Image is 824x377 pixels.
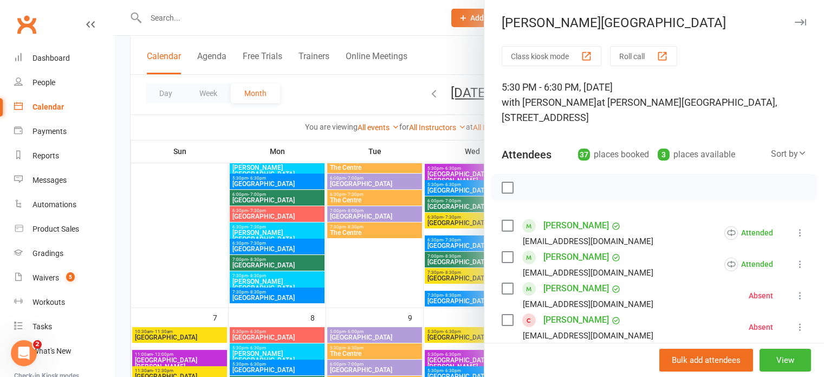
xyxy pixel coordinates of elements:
a: Workouts [14,290,114,315]
a: Product Sales [14,217,114,241]
div: Tasks [33,322,52,331]
div: Calendar [33,103,64,111]
a: [PERSON_NAME] [543,280,609,297]
a: Tasks [14,315,114,339]
button: View [760,349,811,372]
div: Messages [33,176,67,184]
div: Attendees [502,147,552,162]
div: Attended [724,258,773,271]
div: 37 [578,149,590,161]
button: Bulk add attendees [659,349,753,372]
div: 3 [658,149,670,161]
a: Messages [14,168,114,193]
a: Dashboard [14,46,114,71]
div: places available [658,147,735,162]
span: at [PERSON_NAME][GEOGRAPHIC_DATA], [STREET_ADDRESS] [502,97,777,123]
div: Automations [33,200,76,209]
div: Workouts [33,298,65,306]
div: Dashboard [33,54,70,62]
a: [PERSON_NAME] [543,311,609,329]
a: Clubworx [13,11,40,38]
div: People [33,78,55,87]
div: Absent [749,323,773,331]
div: [EMAIL_ADDRESS][DOMAIN_NAME] [523,234,653,248]
div: [PERSON_NAME][GEOGRAPHIC_DATA] [484,15,824,30]
div: Payments [33,127,67,136]
a: Payments [14,119,114,144]
button: Class kiosk mode [502,46,601,66]
div: [EMAIL_ADDRESS][DOMAIN_NAME] [523,329,653,343]
a: What's New [14,339,114,363]
a: Reports [14,144,114,168]
div: Sort by [771,147,807,161]
div: places booked [578,147,649,162]
div: Waivers [33,273,59,282]
a: Automations [14,193,114,217]
span: 5 [66,272,75,282]
div: What's New [33,347,72,355]
div: [EMAIL_ADDRESS][DOMAIN_NAME] [523,297,653,311]
div: Product Sales [33,225,79,233]
iframe: Intercom live chat [11,340,37,366]
a: People [14,71,114,95]
a: [PERSON_NAME] [543,217,609,234]
span: 2 [33,340,42,349]
span: with [PERSON_NAME] [502,97,596,108]
a: Waivers 5 [14,266,114,290]
div: Gradings [33,249,63,258]
div: Absent [749,292,773,299]
div: Reports [33,151,59,160]
a: [PERSON_NAME] [543,248,609,266]
div: [EMAIL_ADDRESS][DOMAIN_NAME] [523,266,653,280]
a: Gradings [14,241,114,266]
a: Calendar [14,95,114,119]
div: 5:30 PM - 6:30 PM, [DATE] [502,80,807,125]
div: Attended [724,226,773,240]
button: Roll call [610,46,677,66]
